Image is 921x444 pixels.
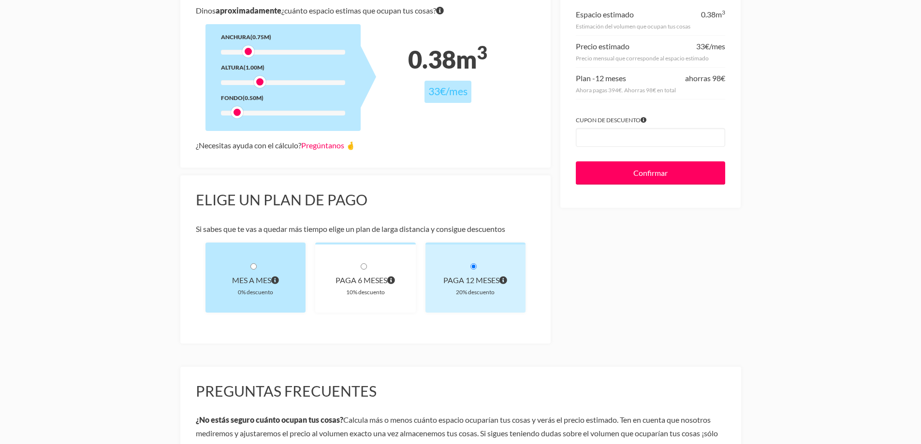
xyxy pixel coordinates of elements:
[196,222,536,236] p: Si sabes que te vas a quedar más tiempo elige un plan de larga distancia y consigue descuentos
[873,398,921,444] div: Widget de chat
[196,4,536,17] p: Dinos ¿cuánto espacio estimas que ocupan tus cosas?
[221,32,345,42] div: Anchura
[221,93,345,103] div: Fondo
[271,273,279,287] span: Pagas al principio de cada mes por el volumen que ocupan tus cosas. A diferencia de otros planes ...
[216,6,281,15] b: aproximadamente
[576,53,725,63] div: Precio mensual que corresponde al espacio estimado
[441,273,511,287] div: paga 12 meses
[244,64,264,71] span: (1.00m)
[243,94,263,101] span: (0.50m)
[446,85,468,98] span: /mes
[722,9,725,16] sup: 3
[685,72,725,85] div: ahorras 98€
[701,10,716,19] span: 0.38
[221,287,291,297] div: 0% descuento
[595,73,626,83] span: 12 meses
[576,40,629,53] div: Precio estimado
[576,8,634,21] div: Espacio estimado
[499,273,507,287] span: Pagas cada 12 meses por el volumen que ocupan tus cosas. El precio incluye el descuento de 20% y ...
[196,382,726,401] h3: Preguntas frecuentes
[576,161,725,185] input: Confirmar
[387,273,395,287] span: Pagas cada 6 meses por el volumen que ocupan tus cosas. El precio incluye el descuento de 10% y e...
[331,273,400,287] div: paga 6 meses
[301,141,355,150] a: Pregúntanos 🤞
[709,42,725,51] span: /mes
[428,85,446,98] span: 33€
[456,44,487,74] span: m
[576,115,725,125] label: Cupon de descuento
[576,85,725,95] div: Ahora pagas 394€. Ahorras 98€ en total
[196,139,536,152] div: ¿Necesitas ayuda con el cálculo?
[408,44,456,74] span: 0.38
[873,398,921,444] iframe: Chat Widget
[696,42,709,51] span: 33€
[576,21,725,31] div: Estimación del volumen que ocupan tus cosas
[221,273,291,287] div: Mes a mes
[250,33,271,41] span: (0.75m)
[331,287,400,297] div: 10% descuento
[716,10,725,19] span: m
[441,287,511,297] div: 20% descuento
[477,42,487,63] sup: 3
[576,72,626,85] div: Plan -
[436,4,444,17] span: Si tienes dudas sobre volumen exacto de tus cosas no te preocupes porque nuestro equipo te dirá e...
[196,191,536,209] h3: Elige un plan de pago
[196,415,343,424] b: ¿No estás seguro cuánto ocupan tus cosas?
[221,62,345,72] div: Altura
[641,115,646,125] span: Si tienes algún cupón introdúcelo para aplicar el descuento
